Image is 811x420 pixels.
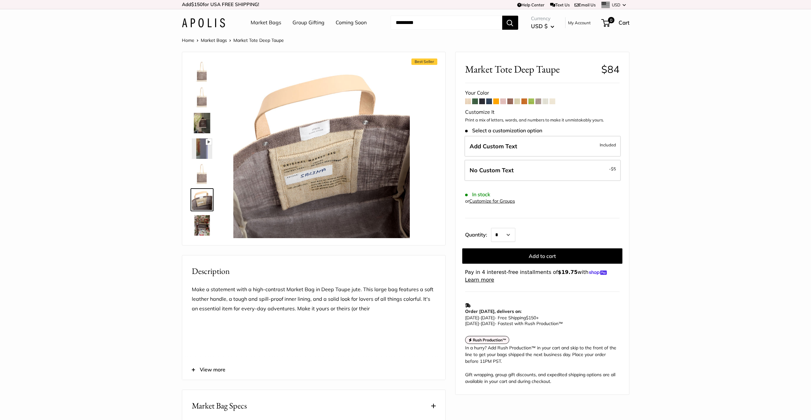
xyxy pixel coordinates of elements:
a: My Account [568,19,591,27]
img: Apolis [182,18,225,27]
img: Market Tote Deep Taupe [192,190,212,210]
span: $150 [191,1,203,7]
span: Included [600,141,616,149]
p: Make a statement with a high-contrast Market Bag in Deep Taupe jute. This large bag features a so... [192,285,436,415]
a: Market Tote Deep Taupe [191,188,214,211]
div: Customize It [465,107,620,117]
div: In a hurry? Add Rush Production™ in your cart and skip to the front of the line to get your bags ... [465,345,620,385]
span: 0 [608,17,614,23]
span: - [479,321,481,326]
nav: Breadcrumb [182,36,284,44]
a: Market Tote Deep Taupe [191,163,214,186]
span: [DATE] [481,315,495,321]
img: Market Tote Deep Taupe [192,113,212,133]
img: Market Tote Deep Taupe [233,62,409,238]
span: [DATE] [465,315,479,321]
span: Market Bag Specs [192,400,247,412]
input: Search... [391,16,502,30]
p: - Free Shipping + [465,315,616,326]
a: Help Center [517,2,544,7]
img: Market Tote Deep Taupe [192,164,212,184]
span: Add Custom Text [470,143,517,150]
span: Market Tote Deep Taupe [233,37,284,43]
span: - [479,315,481,321]
a: Coming Soon [336,18,367,27]
span: $150 [526,315,536,321]
a: 0 Cart [602,18,629,28]
a: Market Bags [251,18,281,27]
strong: Order [DATE], delivers on: [465,308,521,314]
span: Market Tote Deep Taupe [465,63,597,75]
a: Market Tote Deep Taupe [191,137,214,160]
button: View more [182,360,445,380]
a: Home [182,37,194,43]
button: USD $ [531,21,554,31]
p: Print a mix of letters, words, and numbers to make it unmistakably yours. [465,117,620,123]
span: [DATE] [465,321,479,326]
img: Market Tote Deep Taupe [192,138,212,159]
span: Cart [619,19,629,26]
label: Add Custom Text [464,136,621,157]
strong: Rush Production™ [473,338,506,342]
label: Quantity: [465,226,491,242]
span: $5 [611,166,616,171]
img: Market Tote Deep Taupe [192,87,212,108]
span: Currency [531,14,554,23]
img: Market Tote Deep Taupe [192,215,212,236]
div: Your Color [465,88,620,98]
a: Customize for Groups [469,198,515,204]
span: USD [612,2,620,7]
span: View more [200,365,225,375]
span: - Fastest with Rush Production™ [465,321,563,326]
span: Best Seller [411,58,437,65]
a: Market Tote Deep Taupe [191,60,214,83]
a: Market Tote Deep Taupe [191,86,214,109]
a: Text Us [550,2,570,7]
div: or [465,197,515,206]
a: Market Tote Deep Taupe [191,112,214,135]
a: Email Us [574,2,596,7]
img: Market Tote Deep Taupe [192,62,212,82]
h2: Description [192,265,436,277]
span: Select a customization option [465,128,542,134]
a: Market Bags [201,37,227,43]
span: $84 [601,63,620,75]
span: USD $ [531,23,548,29]
span: No Custom Text [470,167,514,174]
label: Leave Blank [464,160,621,181]
button: Search [502,16,518,30]
button: Add to cart [462,248,622,264]
a: Group Gifting [292,18,324,27]
span: - [609,165,616,173]
span: [DATE] [481,321,495,326]
span: In stock [465,191,490,198]
a: Market Tote Deep Taupe [191,214,214,237]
